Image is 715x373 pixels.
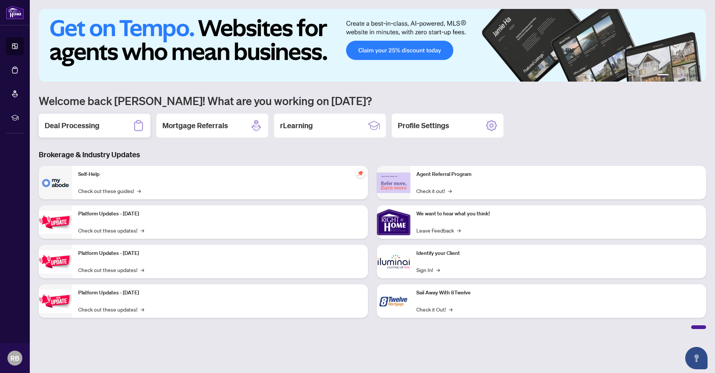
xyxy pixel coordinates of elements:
span: pushpin [356,169,365,178]
span: → [140,266,144,274]
img: Platform Updates - July 8, 2025 [39,250,72,274]
span: RB [10,353,19,363]
span: → [137,187,141,195]
h3: Brokerage & Industry Updates [39,149,706,160]
img: Self-Help [39,166,72,199]
h2: Mortgage Referrals [162,120,228,131]
span: → [140,305,144,313]
h2: Profile Settings [398,120,449,131]
p: Self-Help [78,170,362,178]
img: Identify your Client [377,245,410,278]
a: Check out these updates!→ [78,305,144,313]
p: Identify your Client [416,249,700,257]
img: Platform Updates - July 21, 2025 [39,211,72,234]
span: → [436,266,440,274]
span: → [140,226,144,234]
p: Platform Updates - [DATE] [78,210,362,218]
p: Sail Away With 8Twelve [416,289,700,297]
a: Check it out!→ [416,187,452,195]
img: Sail Away With 8Twelve [377,284,410,318]
a: Leave Feedback→ [416,226,461,234]
a: Sign In!→ [416,266,440,274]
button: 1 [657,74,669,77]
button: 5 [690,74,693,77]
img: Slide 0 [39,9,706,82]
img: We want to hear what you think! [377,205,410,239]
span: → [449,305,452,313]
img: Agent Referral Program [377,173,410,193]
button: 2 [672,74,675,77]
p: Agent Referral Program [416,170,700,178]
p: We want to hear what you think! [416,210,700,218]
h2: rLearning [280,120,313,131]
img: logo [6,6,24,19]
h2: Deal Processing [45,120,99,131]
p: Platform Updates - [DATE] [78,289,362,297]
span: → [457,226,461,234]
a: Check out these updates!→ [78,266,144,274]
span: → [448,187,452,195]
button: 4 [684,74,687,77]
button: 3 [678,74,681,77]
a: Check it Out!→ [416,305,452,313]
button: 6 [696,74,699,77]
p: Platform Updates - [DATE] [78,249,362,257]
button: Open asap [685,347,708,369]
h1: Welcome back [PERSON_NAME]! What are you working on [DATE]? [39,94,706,108]
a: Check out these updates!→ [78,226,144,234]
img: Platform Updates - June 23, 2025 [39,290,72,313]
a: Check out these guides!→ [78,187,141,195]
